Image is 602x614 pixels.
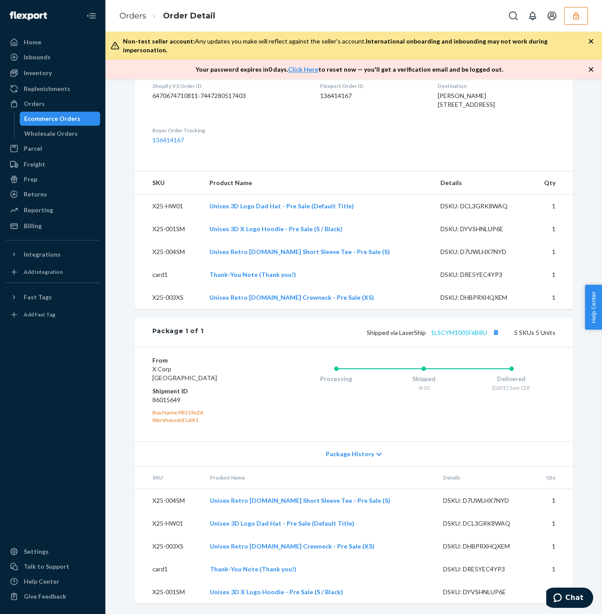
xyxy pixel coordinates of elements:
div: DSKU: DRE5YEC4YP3 [440,270,523,279]
ol: breadcrumbs [112,3,222,29]
dt: Shipment ID [152,387,257,396]
button: Help Center [585,285,602,330]
button: Open account menu [543,7,561,25]
div: Settings [24,547,49,556]
div: WarehouseId: LAX1 [152,416,257,424]
dt: Destination [438,82,555,90]
a: Freight [5,157,100,171]
div: Integrations [24,250,61,259]
a: Add Fast Tag [5,308,100,322]
button: Give Feedback [5,589,100,603]
div: 9/10 [380,384,468,392]
a: Wholesale Orders [20,127,101,141]
th: Qty [530,171,573,195]
div: DSKU: D7UWLHX7NYD [440,247,523,256]
a: Unisex Retro [DOMAIN_NAME] Short Sleeve Tee - Pre Sale (S) [209,248,390,255]
td: X25-003XS [135,286,203,309]
div: Ecommerce Orders [24,114,80,123]
a: Order Detail [163,11,215,21]
div: DSKU: DRE5YEC4YP3 [443,565,526,574]
span: X Corp [GEOGRAPHIC_DATA] [152,365,217,381]
dd: 136414167 [320,91,424,100]
td: X25-001SM [135,581,203,603]
div: Add Integration [24,268,63,276]
a: Unisex 3D Logo Dad Hat - Pre Sale (Default Title) [210,520,354,527]
button: Close Navigation [83,7,100,25]
div: Parcel [24,144,42,153]
div: DSKU: DHBPRXHQXEM [440,293,523,302]
a: Settings [5,545,100,559]
div: 5 SKUs 5 Units [203,327,555,338]
a: Returns [5,187,100,201]
img: Flexport logo [10,11,47,20]
div: Returns [24,190,47,199]
dt: Flexport Order ID [320,82,424,90]
dt: Shopify V3 Order ID [152,82,306,90]
dt: From [152,356,257,365]
th: Product Name [202,171,433,195]
div: Wholesale Orders [24,129,78,138]
div: Delivered [468,374,555,383]
iframe: Opens a widget where you can chat to one of our agents [546,588,593,610]
a: 136414167 [152,136,184,144]
div: Box Name: PB319x24 [152,409,257,416]
div: Freight [24,160,45,169]
a: Ecommerce Orders [20,112,101,126]
a: Reporting [5,203,100,217]
td: 1 [532,558,573,581]
th: SKU [135,171,203,195]
a: Orders [5,97,100,111]
div: DSKU: DCL3GRK8WAQ [440,202,523,211]
td: X25-004SM [135,489,203,512]
div: Processing [292,374,380,383]
span: Shipped via LaserShip [367,329,502,336]
td: X25-HW01 [135,512,203,535]
div: Inbounds [24,53,50,62]
div: Give Feedback [24,592,66,601]
div: Talk to Support [24,562,69,571]
td: 1 [532,535,573,558]
a: Replenishments [5,82,100,96]
th: SKU [135,467,203,489]
td: 1 [530,263,573,286]
button: Open notifications [524,7,541,25]
a: Add Integration [5,265,100,279]
div: DSKU: DYVSHNLUP6E [440,225,523,233]
a: Thank-You Note (Thank you!) [210,565,296,573]
div: Prep [24,175,37,184]
td: X25-003XS [135,535,203,558]
div: Replenishments [24,84,70,93]
div: Home [24,38,41,47]
th: Qty [532,467,573,489]
button: Fast Tags [5,290,100,304]
div: Billing [24,222,42,230]
a: Click Here [288,65,318,73]
a: Inbounds [5,50,100,64]
button: Copy tracking number [490,327,502,338]
a: Unisex Retro [DOMAIN_NAME] Short Sleeve Tee - Pre Sale (S) [210,497,390,504]
div: Inventory [24,69,52,77]
div: DSKU: DHBPRXHQXEM [443,542,526,551]
a: Help Center [5,574,100,589]
div: Fast Tags [24,293,52,302]
div: Any updates you make will reflect against the seller's account. [123,37,588,54]
a: Prep [5,172,100,186]
a: Unisex Retro [DOMAIN_NAME] Crewneck - Pre Sale (XS) [209,294,374,301]
a: Unisex Retro [DOMAIN_NAME] Crewneck - Pre Sale (XS) [210,542,375,550]
button: Open Search Box [505,7,522,25]
div: Package 1 of 1 [152,327,204,338]
div: Add Fast Tag [24,311,55,318]
a: Home [5,35,100,49]
td: 1 [532,489,573,512]
dd: 6470674710811-7447280517403 [152,91,306,100]
div: Orders [24,99,45,108]
th: Product Name [203,467,436,489]
a: Thank-You Note (Thank you!) [209,271,296,278]
div: DSKU: D7UWLHX7NYD [443,496,526,505]
button: Talk to Support [5,560,100,574]
td: 1 [530,240,573,263]
dd: 86015649 [152,396,257,404]
td: 1 [532,581,573,603]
